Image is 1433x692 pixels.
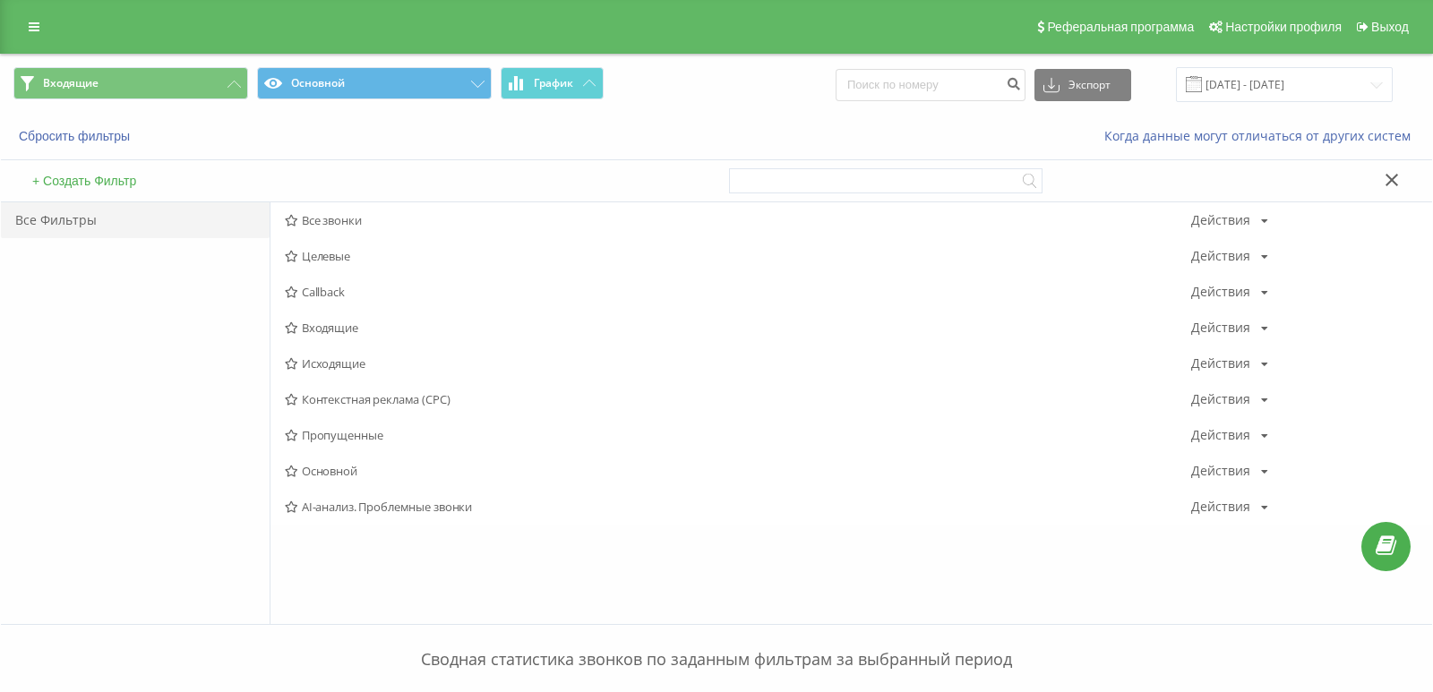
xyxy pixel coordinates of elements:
div: Действия [1191,500,1250,513]
span: Выход [1371,20,1409,34]
div: Действия [1191,321,1250,334]
span: Целевые [285,250,1191,262]
p: Сводная статистика звонков по заданным фильтрам за выбранный период [13,612,1420,671]
button: + Создать Фильтр [27,173,142,189]
div: Действия [1191,393,1250,406]
input: Поиск по номеру [836,69,1025,101]
button: Сбросить фильтры [13,128,139,144]
span: Все звонки [285,214,1191,226]
a: Когда данные могут отличаться от других систем [1104,127,1420,144]
div: Действия [1191,286,1250,298]
button: Экспорт [1034,69,1131,101]
div: Действия [1191,250,1250,262]
button: График [501,67,604,99]
span: AI-анализ. Проблемные звонки [285,500,1191,513]
span: Исходящие [285,357,1191,370]
button: Основной [257,67,492,99]
span: Callback [285,286,1191,298]
span: Входящие [285,321,1191,334]
span: Настройки профиля [1225,20,1342,34]
div: Действия [1191,429,1250,441]
span: График [534,77,573,90]
div: Действия [1191,214,1250,226]
div: Действия [1191,357,1250,370]
button: Входящие [13,67,248,99]
span: Реферальная программа [1047,20,1194,34]
div: Действия [1191,465,1250,477]
span: Основной [285,465,1191,477]
span: Входящие [43,76,99,90]
span: Контекстная реклама (CPC) [285,393,1191,406]
span: Пропущенные [285,429,1191,441]
button: Закрыть [1379,172,1405,191]
div: Все Фильтры [1,202,270,238]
